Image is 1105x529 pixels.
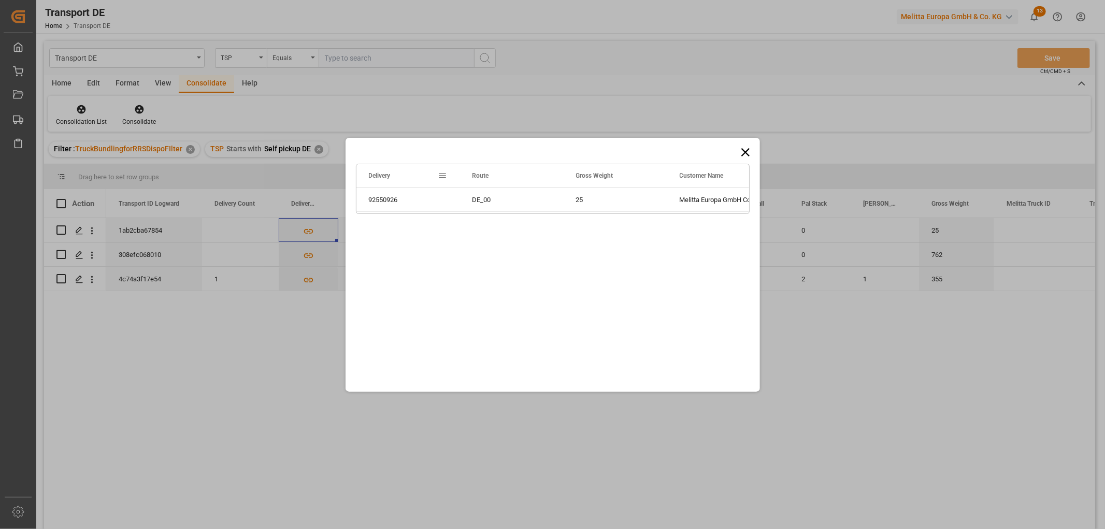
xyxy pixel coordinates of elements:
[460,188,564,211] div: DE_00
[356,188,460,211] div: 92550926
[667,188,771,211] div: Melitta Europa GmbH Co. KG
[472,172,489,179] span: Route
[564,188,667,211] div: 25
[369,172,391,179] span: Delivery
[576,172,613,179] span: Gross Weight
[680,172,724,179] span: Customer Name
